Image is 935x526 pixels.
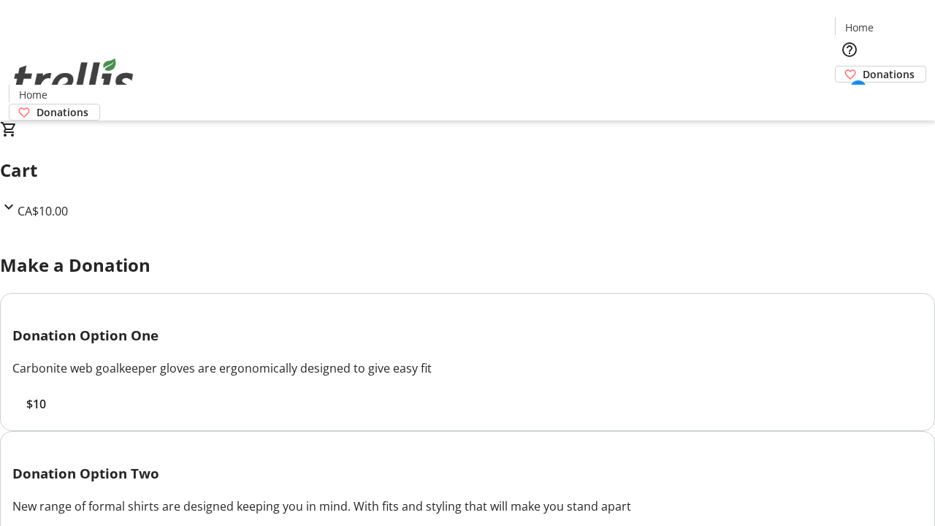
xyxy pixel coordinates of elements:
h3: Donation Option Two [12,463,923,484]
span: Home [845,20,874,35]
button: $10 [12,395,59,413]
img: Orient E2E Organization wkGuBbUjiW's Logo [9,42,139,115]
button: Cart [835,83,864,112]
span: $10 [26,395,46,413]
span: Donations [863,66,915,82]
span: CA$10.00 [18,203,68,219]
div: New range of formal shirts are designed keeping you in mind. With fits and styling that will make... [12,498,923,515]
span: Home [19,87,47,102]
h3: Donation Option One [12,325,923,346]
span: Donations [37,104,88,120]
a: Donations [9,104,100,121]
a: Home [836,20,882,35]
button: Help [835,35,864,64]
a: Home [9,87,56,102]
a: Donations [835,66,926,83]
div: Carbonite web goalkeeper gloves are ergonomically designed to give easy fit [12,359,923,377]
